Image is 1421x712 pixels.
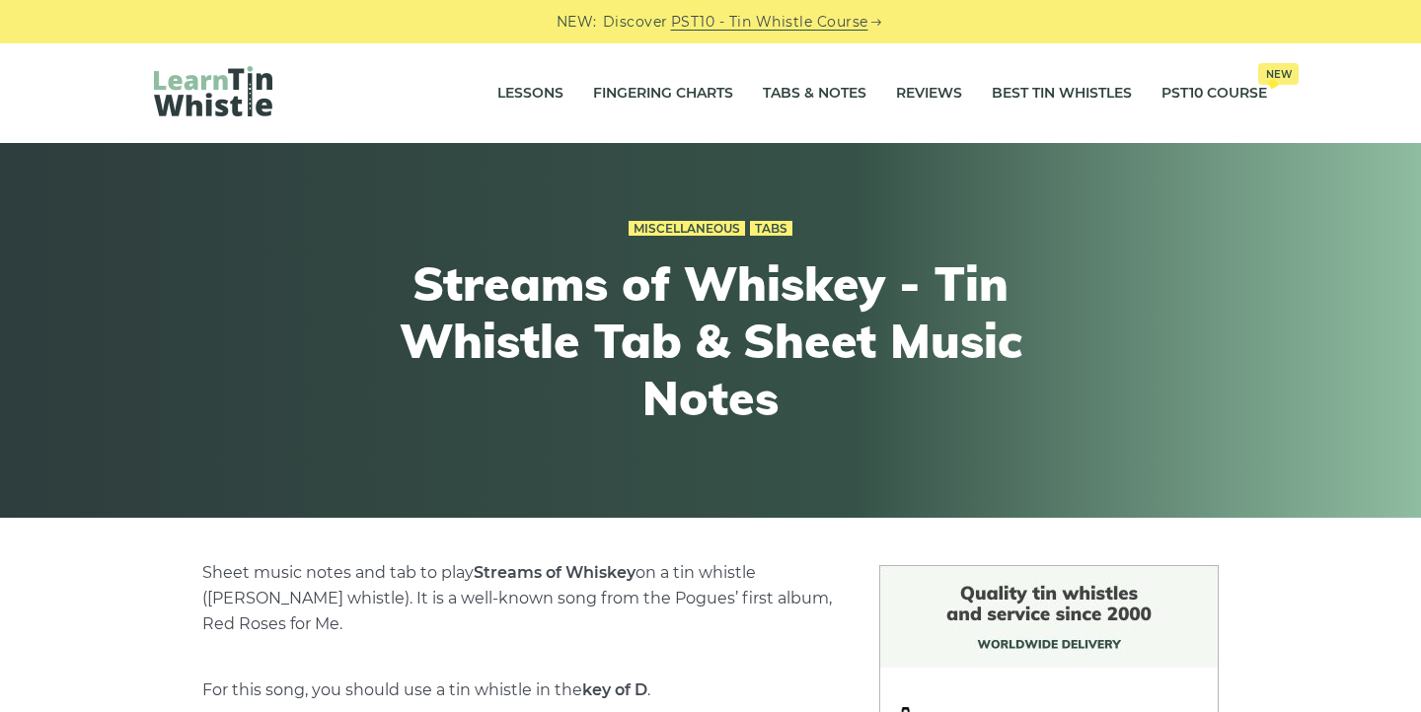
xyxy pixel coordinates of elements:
p: For this song, you should use a tin whistle in the . [202,677,832,703]
p: Sheet music notes and tab to play on a tin whistle ([PERSON_NAME] whistle). It is a well-known so... [202,560,832,637]
a: Tabs & Notes [763,69,866,118]
a: Tabs [750,221,792,237]
a: Miscellaneous [629,221,745,237]
span: New [1258,63,1299,85]
a: PST10 CourseNew [1161,69,1267,118]
h1: Streams of Whiskey - Tin Whistle Tab & Sheet Music Notes [347,255,1074,426]
strong: Streams of Whiskey [474,563,636,582]
a: Reviews [896,69,962,118]
strong: key of D [582,680,647,699]
img: LearnTinWhistle.com [154,66,272,116]
a: Lessons [497,69,563,118]
a: Fingering Charts [593,69,733,118]
a: Best Tin Whistles [992,69,1132,118]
